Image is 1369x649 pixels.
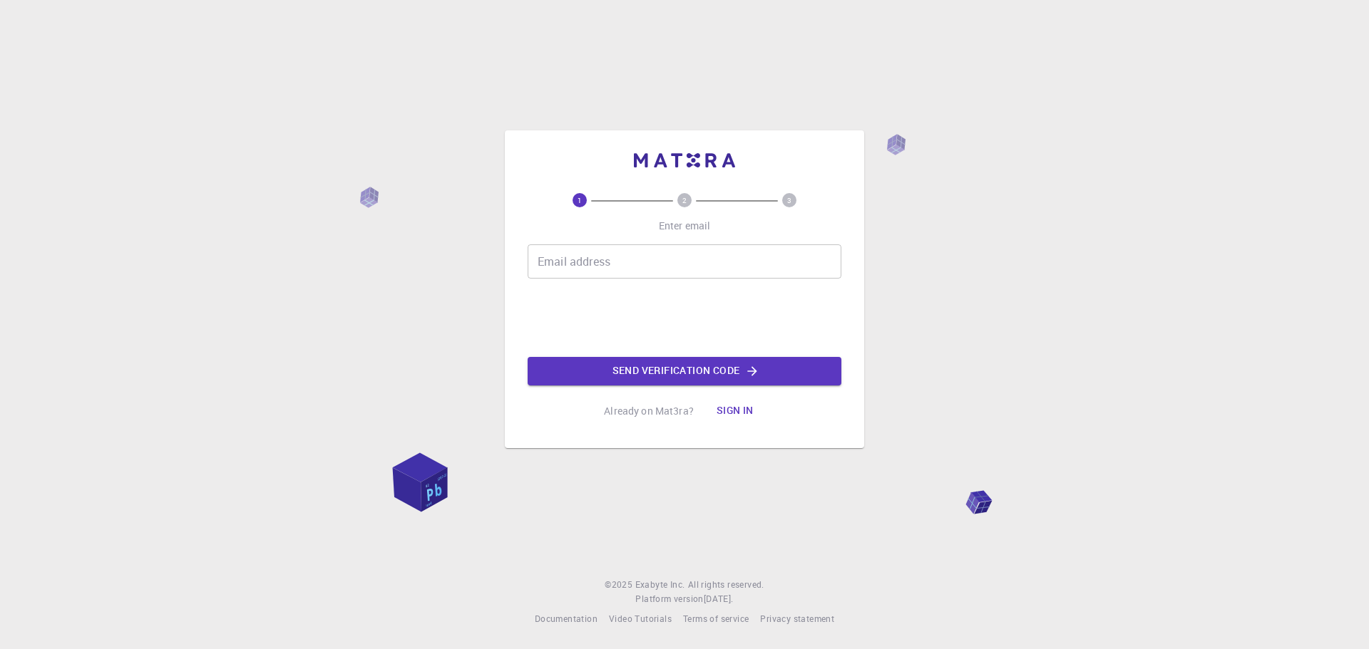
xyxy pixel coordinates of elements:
[635,578,685,592] a: Exabyte Inc.
[683,612,749,626] a: Terms of service
[609,613,672,624] span: Video Tutorials
[760,612,834,626] a: Privacy statement
[704,592,734,606] a: [DATE].
[659,219,711,233] p: Enter email
[576,290,793,346] iframe: reCAPTCHA
[787,195,791,205] text: 3
[682,195,687,205] text: 2
[635,578,685,590] span: Exabyte Inc.
[528,357,841,385] button: Send verification code
[635,592,703,606] span: Platform version
[578,195,582,205] text: 1
[609,612,672,626] a: Video Tutorials
[704,593,734,604] span: [DATE] .
[683,613,749,624] span: Terms of service
[604,404,694,418] p: Already on Mat3ra?
[535,613,598,624] span: Documentation
[705,397,765,425] button: Sign in
[688,578,764,592] span: All rights reserved.
[605,578,635,592] span: © 2025
[760,613,834,624] span: Privacy statement
[535,612,598,626] a: Documentation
